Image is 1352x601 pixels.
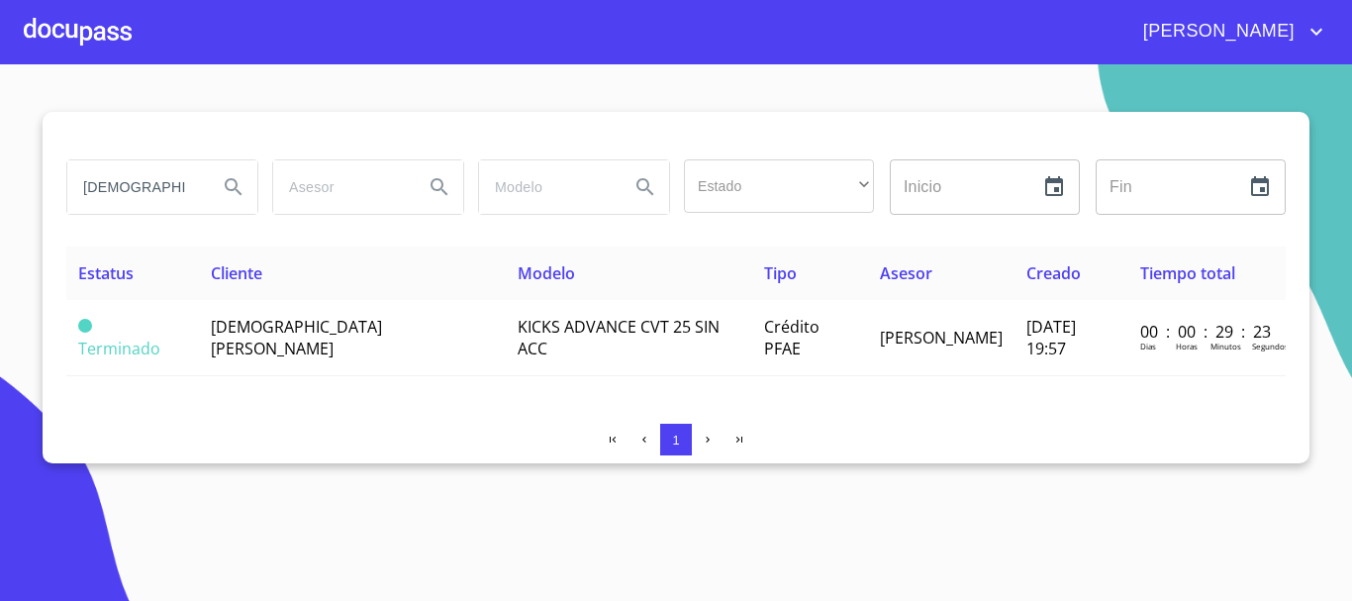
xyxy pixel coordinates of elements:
[660,424,692,455] button: 1
[880,262,932,284] span: Asesor
[764,262,797,284] span: Tipo
[1176,341,1198,351] p: Horas
[211,262,262,284] span: Cliente
[880,327,1003,349] span: [PERSON_NAME]
[1252,341,1289,351] p: Segundos
[672,433,679,448] span: 1
[211,316,382,359] span: [DEMOGRAPHIC_DATA][PERSON_NAME]
[479,160,614,214] input: search
[416,163,463,211] button: Search
[78,338,160,359] span: Terminado
[210,163,257,211] button: Search
[1140,341,1156,351] p: Dias
[518,316,720,359] span: KICKS ADVANCE CVT 25 SIN ACC
[1210,341,1241,351] p: Minutos
[684,159,874,213] div: ​
[67,160,202,214] input: search
[1140,321,1274,343] p: 00 : 00 : 29 : 23
[1128,16,1304,48] span: [PERSON_NAME]
[518,262,575,284] span: Modelo
[764,316,820,359] span: Crédito PFAE
[1128,16,1328,48] button: account of current user
[78,319,92,333] span: Terminado
[622,163,669,211] button: Search
[1140,262,1235,284] span: Tiempo total
[1026,316,1076,359] span: [DATE] 19:57
[273,160,408,214] input: search
[1026,262,1081,284] span: Creado
[78,262,134,284] span: Estatus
